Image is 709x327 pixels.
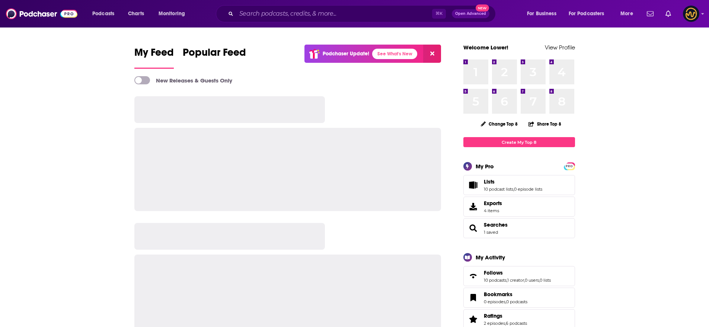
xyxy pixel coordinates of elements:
a: 6 podcasts [506,321,527,326]
a: 0 lists [540,278,551,283]
span: Follows [484,269,503,276]
div: My Pro [476,163,494,170]
span: Logged in as LowerStreet [683,6,699,22]
a: 1 saved [484,230,498,235]
a: 1 creator [507,278,524,283]
a: 10 podcasts [484,278,507,283]
a: Welcome Lower! [463,44,508,51]
a: My Feed [134,46,174,69]
button: open menu [615,8,642,20]
a: Create My Top 8 [463,137,575,147]
button: Open AdvancedNew [452,9,489,18]
a: Follows [466,271,481,281]
span: , [505,321,506,326]
span: Popular Feed [183,46,246,63]
button: Share Top 8 [528,117,562,131]
span: Bookmarks [484,291,512,298]
a: Ratings [466,314,481,324]
span: Lists [484,178,495,185]
a: View Profile [545,44,575,51]
a: See What's New [372,49,417,59]
a: PRO [565,163,574,169]
a: 10 podcast lists [484,187,513,192]
a: 0 episodes [484,299,505,304]
a: Show notifications dropdown [644,7,657,20]
input: Search podcasts, credits, & more... [236,8,432,20]
a: Bookmarks [466,292,481,303]
span: Charts [128,9,144,19]
span: Ratings [484,313,502,319]
span: Podcasts [92,9,114,19]
span: Follows [463,266,575,286]
span: For Podcasters [569,9,604,19]
span: , [507,278,507,283]
a: Charts [123,8,148,20]
span: ⌘ K [432,9,446,19]
span: For Business [527,9,556,19]
a: 0 podcasts [506,299,527,304]
button: open menu [522,8,566,20]
a: Popular Feed [183,46,246,69]
a: Bookmarks [484,291,527,298]
a: New Releases & Guests Only [134,76,232,84]
span: 4 items [484,208,502,213]
button: open menu [564,8,615,20]
div: Search podcasts, credits, & more... [223,5,503,22]
span: PRO [565,163,574,169]
span: Searches [463,218,575,238]
a: Searches [484,221,508,228]
span: My Feed [134,46,174,63]
a: Searches [466,223,481,233]
button: open menu [87,8,124,20]
a: Ratings [484,313,527,319]
span: Exports [466,201,481,212]
a: Exports [463,197,575,217]
a: Lists [466,180,481,190]
a: Follows [484,269,551,276]
span: Bookmarks [463,288,575,308]
img: Podchaser - Follow, Share and Rate Podcasts [6,7,77,21]
button: open menu [153,8,195,20]
a: Show notifications dropdown [662,7,674,20]
span: More [620,9,633,19]
a: Lists [484,178,542,185]
a: 0 episode lists [514,187,542,192]
a: 2 episodes [484,321,505,326]
span: Open Advanced [455,12,486,16]
span: Monitoring [159,9,185,19]
span: Exports [484,200,502,207]
button: Change Top 8 [476,119,523,129]
p: Podchaser Update! [323,51,369,57]
img: User Profile [683,6,699,22]
span: , [539,278,540,283]
span: , [505,299,506,304]
span: , [513,187,514,192]
div: My Activity [476,254,505,261]
span: , [524,278,525,283]
span: Lists [463,175,575,195]
button: Show profile menu [683,6,699,22]
span: New [476,4,489,12]
a: 0 users [525,278,539,283]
